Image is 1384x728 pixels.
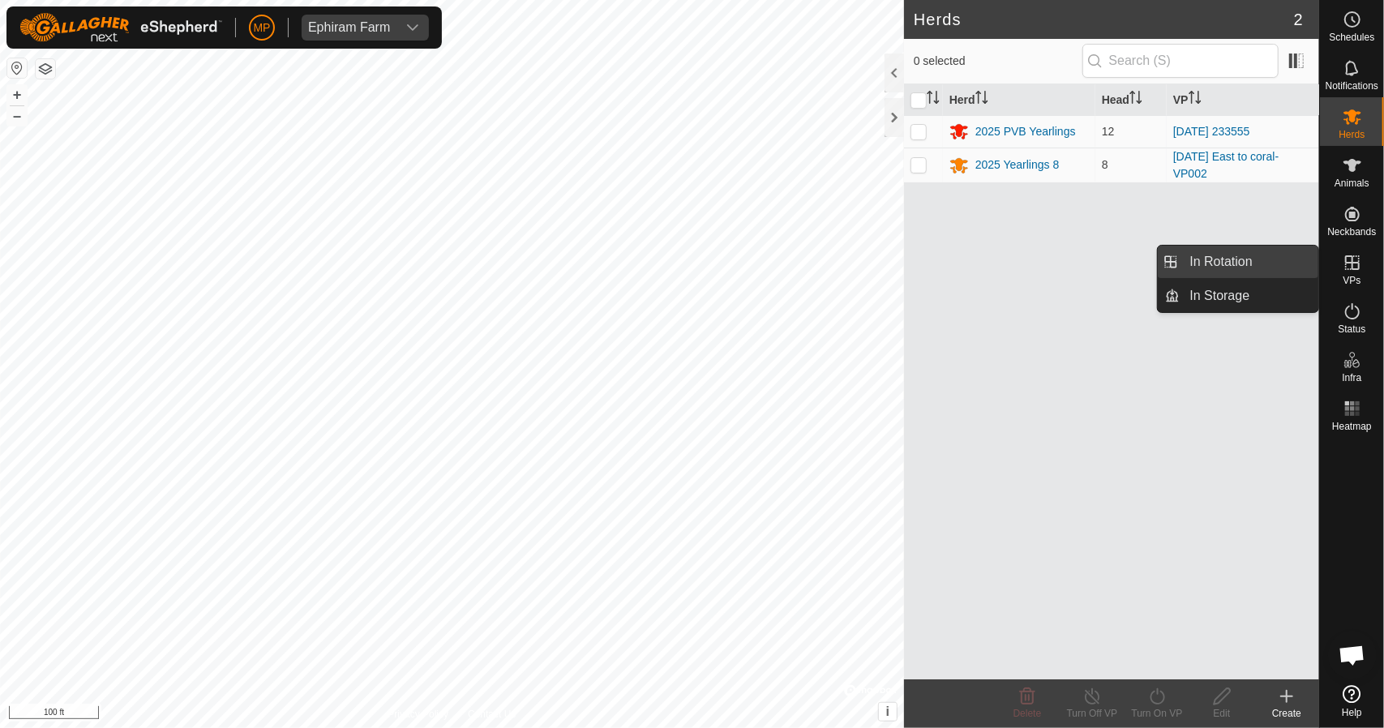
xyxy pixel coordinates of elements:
p-sorticon: Activate to sort [1189,93,1202,106]
p-sorticon: Activate to sort [927,93,940,106]
li: In Storage [1158,280,1318,312]
a: [DATE] East to coral-VP002 [1173,150,1279,180]
a: Contact Us [468,707,516,722]
span: In Rotation [1190,252,1253,272]
button: i [879,703,897,721]
span: Notifications [1326,81,1378,91]
span: VPs [1343,276,1360,285]
li: In Rotation [1158,246,1318,278]
button: – [7,106,27,126]
span: Neckbands [1327,227,1376,237]
div: 2025 Yearlings 8 [975,156,1060,173]
a: Help [1320,679,1384,724]
a: Privacy Policy [388,707,448,722]
div: 2025 PVB Yearlings [975,123,1076,140]
span: 0 selected [914,53,1082,70]
div: Create [1254,706,1319,721]
th: VP [1167,84,1319,116]
a: In Rotation [1180,246,1319,278]
button: Reset Map [7,58,27,78]
div: Ephiram Farm [308,21,390,34]
a: [DATE] 233555 [1173,125,1250,138]
h2: Herds [914,10,1294,29]
p-sorticon: Activate to sort [1129,93,1142,106]
div: Open chat [1328,631,1377,679]
img: Gallagher Logo [19,13,222,42]
button: + [7,85,27,105]
span: Ephiram Farm [302,15,396,41]
span: 12 [1102,125,1115,138]
span: In Storage [1190,286,1250,306]
th: Head [1095,84,1167,116]
th: Herd [943,84,1095,116]
span: Herds [1339,130,1365,139]
span: 2 [1294,7,1303,32]
span: MP [254,19,271,36]
span: Schedules [1329,32,1374,42]
div: Turn Off VP [1060,706,1125,721]
p-sorticon: Activate to sort [975,93,988,106]
div: Edit [1189,706,1254,721]
span: Delete [1013,708,1042,719]
span: Animals [1335,178,1369,188]
div: dropdown trigger [396,15,429,41]
div: Turn On VP [1125,706,1189,721]
button: Map Layers [36,59,55,79]
a: In Storage [1180,280,1319,312]
input: Search (S) [1082,44,1279,78]
span: Status [1338,324,1365,334]
span: Heatmap [1332,422,1372,431]
span: i [886,704,889,718]
span: 8 [1102,158,1108,171]
span: Infra [1342,373,1361,383]
span: Help [1342,708,1362,717]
